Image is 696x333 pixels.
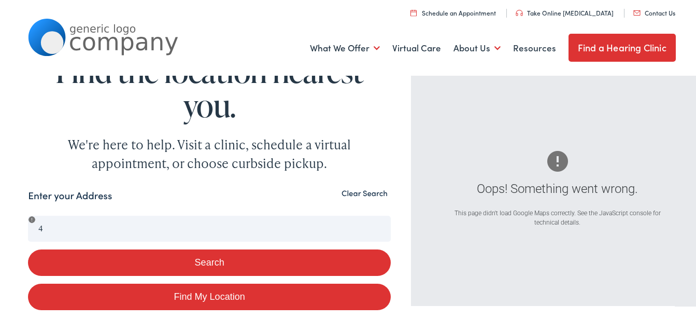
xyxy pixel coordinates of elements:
[410,7,417,14] img: utility icon
[28,186,112,201] label: Enter your Address
[443,177,672,196] div: Oops! Something went wrong.
[516,6,614,15] a: Take Online [MEDICAL_DATA]
[569,32,676,60] a: Find a Hearing Clinic
[310,27,380,65] a: What We Offer
[443,206,672,225] div: This page didn't load Google Maps correctly. See the JavaScript console for technical details.
[338,186,391,196] button: Clear Search
[392,27,441,65] a: Virtual Care
[28,214,391,240] input: Enter your address or zip code
[28,52,391,120] h1: Find the location nearest you.
[28,282,391,308] a: Find My Location
[28,247,391,274] button: Search
[453,27,501,65] a: About Us
[633,6,675,15] a: Contact Us
[516,8,523,14] img: utility icon
[513,27,556,65] a: Resources
[44,133,375,171] div: We're here to help. Visit a clinic, schedule a virtual appointment, or choose curbside pickup.
[633,8,641,13] img: utility icon
[410,6,496,15] a: Schedule an Appointment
